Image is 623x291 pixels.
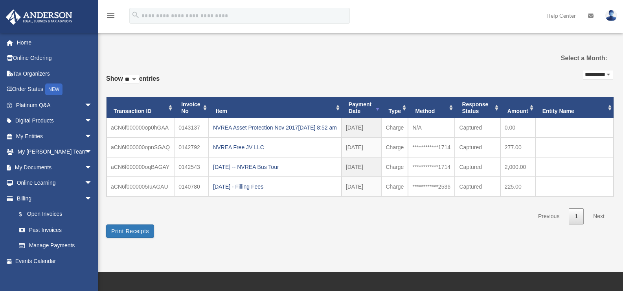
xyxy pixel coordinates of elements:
[85,113,100,129] span: arrow_drop_down
[6,191,104,206] a: Billingarrow_drop_down
[381,157,408,177] td: Charge
[408,118,455,137] td: N/A
[11,222,100,238] a: Past Invoices
[106,73,160,92] label: Show entries
[6,175,104,191] a: Online Learningarrow_drop_down
[342,118,382,137] td: [DATE]
[342,177,382,196] td: [DATE]
[342,97,382,119] th: Payment Date: activate to sort column ascending
[107,157,174,177] td: aCN6f000000oqBAGAY
[569,208,584,224] a: 1
[23,209,27,219] span: $
[605,10,617,21] img: User Pic
[85,144,100,160] span: arrow_drop_down
[174,157,209,177] td: 0142543
[85,175,100,191] span: arrow_drop_down
[455,137,500,157] td: Captured
[381,97,408,119] th: Type: activate to sort column ascending
[342,157,382,177] td: [DATE]
[500,177,535,196] td: 225.00
[500,157,535,177] td: 2,000.00
[500,97,535,119] th: Amount: activate to sort column ascending
[6,66,104,82] a: Tax Organizers
[209,97,342,119] th: Item: activate to sort column ascending
[131,11,140,19] i: search
[213,122,337,133] div: NVREA Asset Protection Nov 2017[DATE] 8:52 am
[532,208,565,224] a: Previous
[455,118,500,137] td: Captured
[587,208,610,224] a: Next
[107,137,174,157] td: aCN6f000000opnSGAQ
[6,128,104,144] a: My Entitiesarrow_drop_down
[6,113,104,129] a: Digital Productsarrow_drop_down
[85,128,100,145] span: arrow_drop_down
[85,97,100,113] span: arrow_drop_down
[381,118,408,137] td: Charge
[107,118,174,137] td: aCN6f000000op0hGAA
[85,191,100,207] span: arrow_drop_down
[174,137,209,157] td: 0142792
[6,253,104,269] a: Events Calendar
[535,53,607,64] label: Select a Month:
[6,50,104,66] a: Online Ordering
[174,118,209,137] td: 0143137
[6,82,104,98] a: Order StatusNEW
[381,137,408,157] td: Charge
[106,224,154,238] button: Print Receipts
[107,97,174,119] th: Transaction ID: activate to sort column ascending
[213,161,337,172] div: [DATE] -- NVREA Bus Tour
[342,137,382,157] td: [DATE]
[106,14,116,20] a: menu
[455,97,500,119] th: Response Status: activate to sort column ascending
[6,159,104,175] a: My Documentsarrow_drop_down
[213,142,337,153] div: NVREA Free JV LLC
[6,97,104,113] a: Platinum Q&Aarrow_drop_down
[107,177,174,196] td: aCN6f0000005IuAGAU
[535,97,614,119] th: Entity Name: activate to sort column ascending
[500,118,535,137] td: 0.00
[174,177,209,196] td: 0140780
[381,177,408,196] td: Charge
[408,97,455,119] th: Method: activate to sort column ascending
[11,238,104,254] a: Manage Payments
[11,206,104,222] a: $Open Invoices
[123,75,139,84] select: Showentries
[6,144,104,160] a: My [PERSON_NAME] Teamarrow_drop_down
[174,97,209,119] th: Invoice No: activate to sort column ascending
[45,83,62,95] div: NEW
[213,181,337,192] div: [DATE] - Filling Fees
[106,11,116,20] i: menu
[500,137,535,157] td: 277.00
[6,35,104,50] a: Home
[455,157,500,177] td: Captured
[455,177,500,196] td: Captured
[4,9,75,25] img: Anderson Advisors Platinum Portal
[85,159,100,176] span: arrow_drop_down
